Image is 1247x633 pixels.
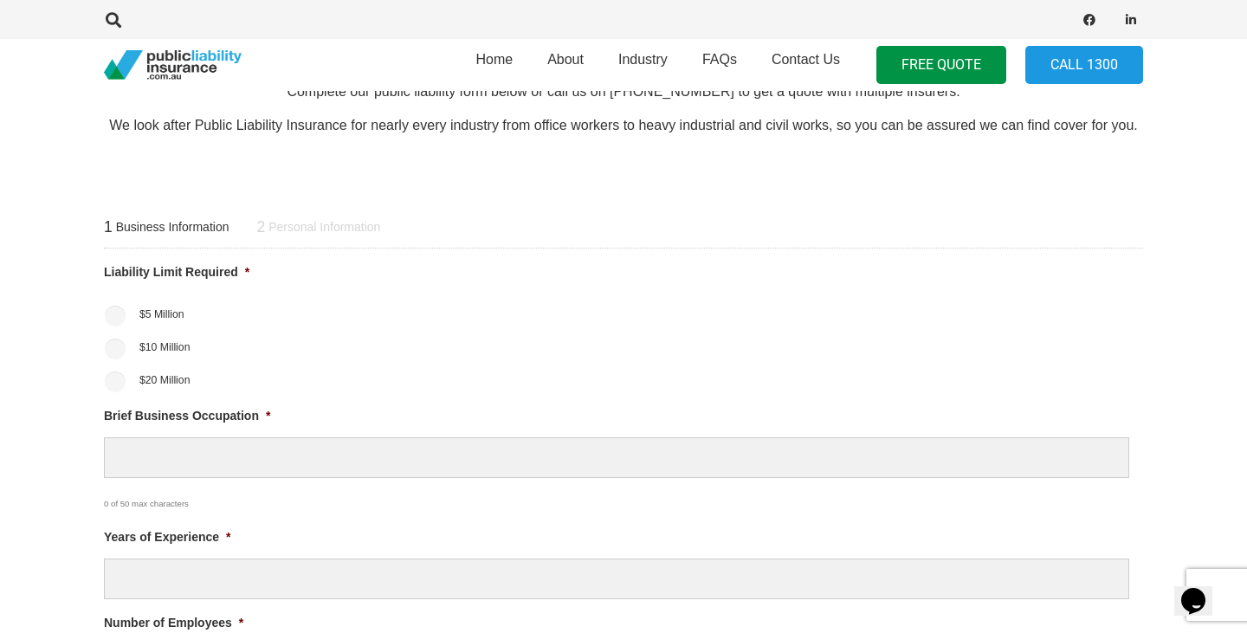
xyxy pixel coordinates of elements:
[139,307,184,322] label: $5 Million
[104,116,1143,135] p: We look after Public Liability Insurance for nearly every industry from office workers to heavy i...
[702,52,737,67] span: FAQs
[104,481,1047,514] div: 0 of 50 max characters
[685,34,754,96] a: FAQs
[1077,8,1102,32] a: Facebook
[475,52,513,67] span: Home
[618,52,668,67] span: Industry
[96,12,131,28] a: Search
[1119,8,1143,32] a: LinkedIn
[876,46,1006,85] a: FREE QUOTE
[139,339,191,355] label: $10 Million
[601,34,685,96] a: Industry
[116,220,229,236] span: Business Information
[1025,46,1143,85] a: Call 1300
[104,50,242,81] a: pli_logotransparent
[104,615,243,630] label: Number of Employees
[547,52,584,67] span: About
[530,34,601,96] a: About
[139,372,191,388] label: $20 Million
[268,220,380,236] span: Personal Information
[772,52,840,67] span: Contact Us
[458,34,530,96] a: Home
[104,529,231,545] label: Years of Experience
[104,82,1143,101] p: Complete our public liability form below or call us on [PHONE_NUMBER] to get a quote with multipl...
[104,264,249,280] label: Liability Limit Required
[104,218,113,237] span: 1
[754,34,857,96] a: Contact Us
[104,408,270,423] label: Brief Business Occupation
[256,218,265,237] span: 2
[1174,564,1230,616] iframe: chat widget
